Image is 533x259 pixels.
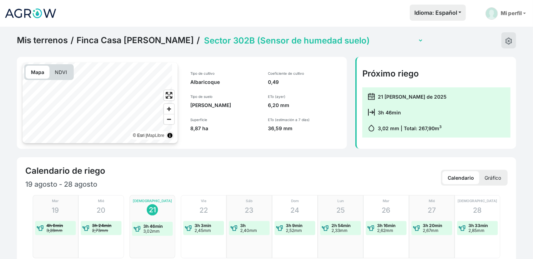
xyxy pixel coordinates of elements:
strong: 2h 54min [331,223,350,228]
strong: 3h 9min [286,223,302,228]
a: Mis terrenos [17,35,68,46]
img: Agrow Analytics [4,5,57,22]
p: 24 [291,205,300,215]
p: ETo (ayer) [268,94,341,99]
p: Mié [429,198,435,204]
p: Tipo de suelo [190,94,259,99]
p: Albaricoque [190,79,259,86]
img: calendar [368,125,375,132]
a: Mi perfil [483,5,529,22]
img: edit [505,38,512,45]
p: 0,49 [268,79,341,86]
img: water-event [230,225,237,232]
img: water-event [367,225,374,232]
p: Vie [201,198,206,204]
p: 20 [97,205,106,215]
img: User [486,7,498,20]
p: Mié [98,198,104,204]
strong: 3h 33min [468,223,488,228]
strong: 3h 3min [195,223,211,228]
p: 27 [428,205,436,215]
img: water-event [133,225,140,232]
button: Idioma: Español [410,5,466,21]
strong: 3h [240,223,245,228]
p: Mar [383,198,390,204]
strong: 3h 24min [92,223,111,228]
div: © Esri | [133,132,164,139]
p: 21 [PERSON_NAME] de 2025 [378,93,447,100]
img: water-event [185,225,192,232]
img: water-event [413,225,420,232]
span: m [435,125,442,131]
button: Enter fullscreen [164,90,174,100]
span: / [71,35,74,46]
p: 3,28mm [46,228,63,233]
p: Dom [291,198,299,204]
button: Zoom in [164,104,174,114]
strong: 3h 20min [423,223,442,228]
h4: Próximo riego [362,68,511,79]
p: 2,52mm [286,228,302,233]
p: Mapa [26,66,50,79]
p: NDVI [50,66,72,79]
img: water-event [276,225,283,232]
p: 3h 46min [378,109,401,116]
strong: 4h 6min [46,223,63,228]
p: 25 [336,205,345,215]
p: 2,40mm [240,228,257,233]
span: / [197,35,200,46]
p: Calendario [442,171,479,184]
p: 3,02 mm | Total: 267,90 [378,125,442,132]
sup: 3 [439,125,442,129]
p: 2,67mm [423,228,442,233]
p: 6,20 mm [268,102,341,109]
h4: Calendario de riego [25,166,105,176]
strong: 3h 16min [377,223,395,228]
p: 21 [149,205,156,215]
img: calendar [368,109,375,116]
p: [DEMOGRAPHIC_DATA] [458,198,498,204]
p: Tipo de cultivo [190,71,259,76]
p: 3,02mm [143,229,163,234]
summary: Toggle attribution [166,131,174,140]
p: [DEMOGRAPHIC_DATA] [133,198,172,204]
strong: 3h 46min [143,224,163,229]
p: 2,62mm [377,228,395,233]
a: MapLibre [147,133,164,138]
p: 26 [382,205,391,215]
p: Sáb [246,198,253,204]
img: water-event [37,225,44,232]
p: Gráfico [479,171,506,184]
p: 22 [199,205,208,215]
p: 8,87 ha [190,125,259,132]
p: 2,73mm [92,228,111,233]
p: 19 agosto - 28 agosto [25,179,266,190]
p: Lun [337,198,344,204]
p: ETo (estimación a 7 días) [268,117,341,122]
select: Terrain Selector [203,35,423,46]
img: water-event [322,225,329,232]
p: 2,33mm [331,228,350,233]
a: Finca Casa [PERSON_NAME] [77,35,194,46]
canvas: Map [22,62,172,143]
img: calendar [368,93,375,100]
p: 2,85mm [468,228,488,233]
p: 23 [245,205,254,215]
button: Zoom out [164,114,174,124]
p: 2,45mm [195,228,211,233]
p: 36,59 mm [268,125,341,132]
p: Superficie [190,117,259,122]
p: Coeficiente de cultivo [268,71,341,76]
p: Mar [52,198,59,204]
img: water-event [459,225,466,232]
p: 19 [52,205,59,215]
p: 28 [473,205,482,215]
p: [PERSON_NAME] [190,102,259,109]
img: water-event [82,225,89,232]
